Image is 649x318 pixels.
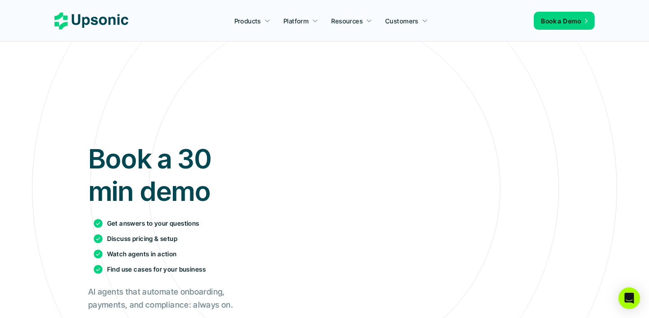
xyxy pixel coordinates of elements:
p: Customers [385,16,419,26]
p: Resources [331,16,363,26]
p: Products [234,16,261,26]
a: Products [229,13,276,29]
h2: AI agents that automate onboarding, payments, and compliance: always on. [88,286,243,312]
h1: Book a 30 min demo [88,142,243,207]
span: Book a Demo [541,17,581,25]
div: Open Intercom Messenger [618,287,640,309]
p: Platform [284,16,309,26]
p: Get answers to your questions [107,218,199,228]
p: Find use cases for your business [107,264,206,274]
a: Book a Demo [534,12,595,30]
p: Discuss pricing & setup [107,234,178,243]
p: Watch agents in action [107,249,177,259]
